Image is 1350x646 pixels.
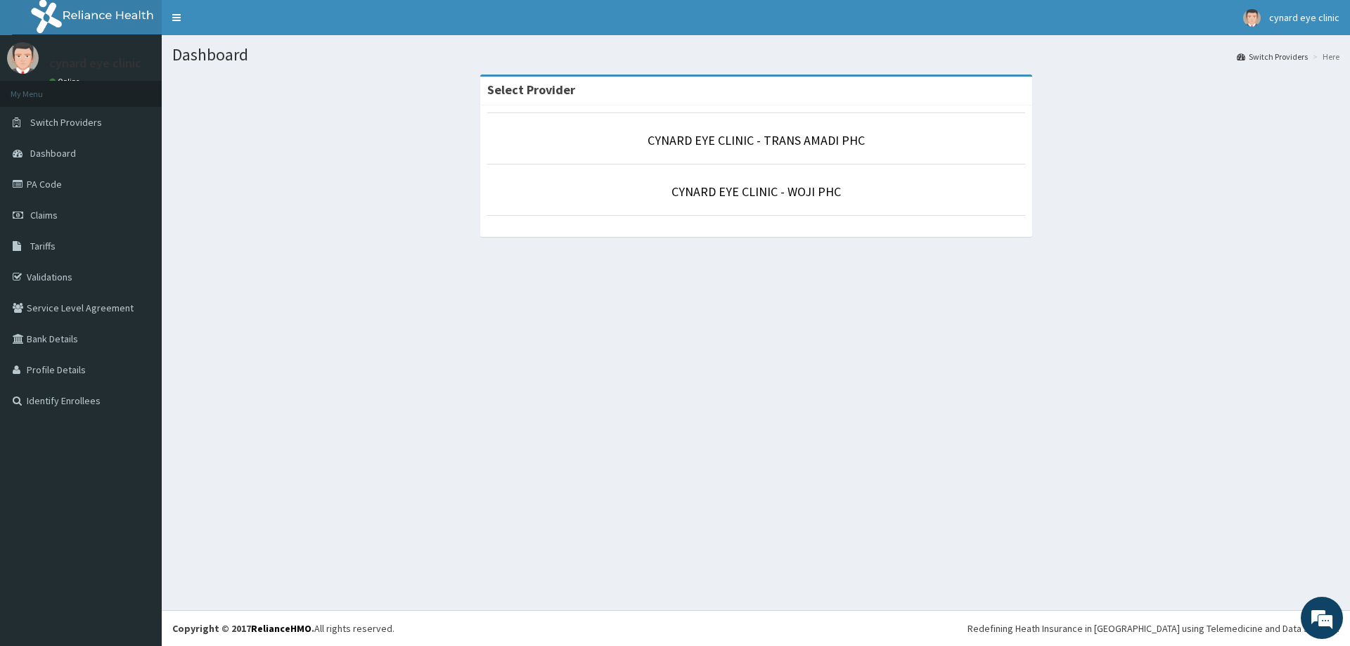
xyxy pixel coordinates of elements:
a: Online [49,77,83,86]
strong: Copyright © 2017 . [172,622,314,635]
footer: All rights reserved. [162,610,1350,646]
span: Switch Providers [30,116,102,129]
li: Here [1309,51,1339,63]
span: Claims [30,209,58,221]
img: User Image [7,42,39,74]
strong: Select Provider [487,82,575,98]
h1: Dashboard [172,46,1339,64]
a: CYNARD EYE CLINIC - TRANS AMADI PHC [648,132,865,148]
p: cynard eye clinic [49,57,141,70]
a: CYNARD EYE CLINIC - WOJI PHC [671,183,841,200]
a: RelianceHMO [251,622,311,635]
span: Tariffs [30,240,56,252]
span: Dashboard [30,147,76,160]
span: cynard eye clinic [1269,11,1339,24]
a: Switch Providers [1237,51,1308,63]
img: User Image [1243,9,1261,27]
div: Redefining Heath Insurance in [GEOGRAPHIC_DATA] using Telemedicine and Data Science! [967,621,1339,635]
